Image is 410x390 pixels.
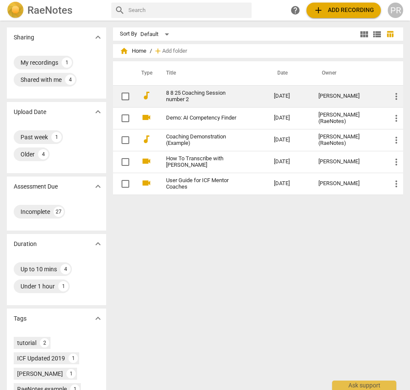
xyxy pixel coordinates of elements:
[21,150,35,159] div: Older
[383,28,396,41] button: Table view
[267,151,312,173] td: [DATE]
[318,93,377,99] div: [PERSON_NAME]
[166,156,244,168] a: How To Transcribe with [PERSON_NAME]
[313,5,324,15] span: add
[156,61,267,85] th: Title
[141,112,152,123] span: videocam
[162,48,187,54] span: Add folder
[7,2,104,19] a: LogoRaeNotes
[371,28,383,41] button: List view
[166,177,244,190] a: User Guide for ICF Mentor Coaches
[62,57,72,68] div: 1
[21,265,57,273] div: Up to 10 mins
[166,134,244,147] a: Coaching Demonstration (Example)
[318,159,377,165] div: [PERSON_NAME]
[27,4,72,16] h2: RaeNotes
[93,313,103,324] span: expand_more
[267,107,312,129] td: [DATE]
[140,27,172,41] div: Default
[141,90,152,101] span: audiotrack
[40,338,49,348] div: 2
[92,105,104,118] button: Show more
[17,369,63,378] div: [PERSON_NAME]
[267,173,312,195] td: [DATE]
[306,3,381,18] button: Upload
[14,108,46,117] p: Upload Date
[391,157,401,167] span: more_vert
[51,132,62,142] div: 1
[332,381,396,390] div: Ask support
[53,207,64,217] div: 27
[166,90,244,103] a: 8 8 25 Coaching Session number 2
[141,156,152,166] span: videocam
[65,75,75,85] div: 4
[7,2,24,19] img: Logo
[21,207,50,216] div: Incomplete
[318,134,377,147] div: [PERSON_NAME] (RaeNotes)
[288,3,303,18] a: Help
[150,48,152,54] span: /
[115,5,125,15] span: search
[391,91,401,102] span: more_vert
[267,85,312,107] td: [DATE]
[318,112,377,125] div: [PERSON_NAME] (RaeNotes)
[14,33,34,42] p: Sharing
[141,134,152,144] span: audiotrack
[359,29,369,39] span: view_module
[388,3,403,18] button: PR
[38,149,48,159] div: 4
[92,180,104,193] button: Show more
[267,129,312,151] td: [DATE]
[166,115,244,121] a: Demo: AI Competency Finder
[120,47,146,55] span: Home
[21,282,55,291] div: Under 1 hour
[68,354,78,363] div: 1
[134,61,156,85] th: Type
[14,314,27,323] p: Tags
[66,369,76,378] div: 1
[14,240,37,249] p: Duration
[58,281,68,291] div: 1
[128,3,249,17] input: Search
[290,5,300,15] span: help
[386,30,394,38] span: table_chart
[391,135,401,145] span: more_vert
[141,178,152,188] span: videocam
[154,47,162,55] span: add
[391,179,401,189] span: more_vert
[318,180,377,187] div: [PERSON_NAME]
[17,354,65,363] div: ICF Updated 2019
[312,61,384,85] th: Owner
[92,312,104,325] button: Show more
[93,181,103,192] span: expand_more
[372,29,382,39] span: view_list
[267,61,312,85] th: Date
[60,264,71,274] div: 4
[358,28,371,41] button: Tile view
[93,239,103,249] span: expand_more
[391,113,401,123] span: more_vert
[14,182,58,191] p: Assessment Due
[93,32,103,42] span: expand_more
[17,339,36,347] div: tutorial
[92,31,104,44] button: Show more
[93,107,103,117] span: expand_more
[21,75,62,84] div: Shared with me
[120,31,137,37] div: Sort By
[120,47,128,55] span: home
[313,5,374,15] span: Add recording
[21,133,48,141] div: Past week
[92,237,104,250] button: Show more
[21,58,58,67] div: My recordings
